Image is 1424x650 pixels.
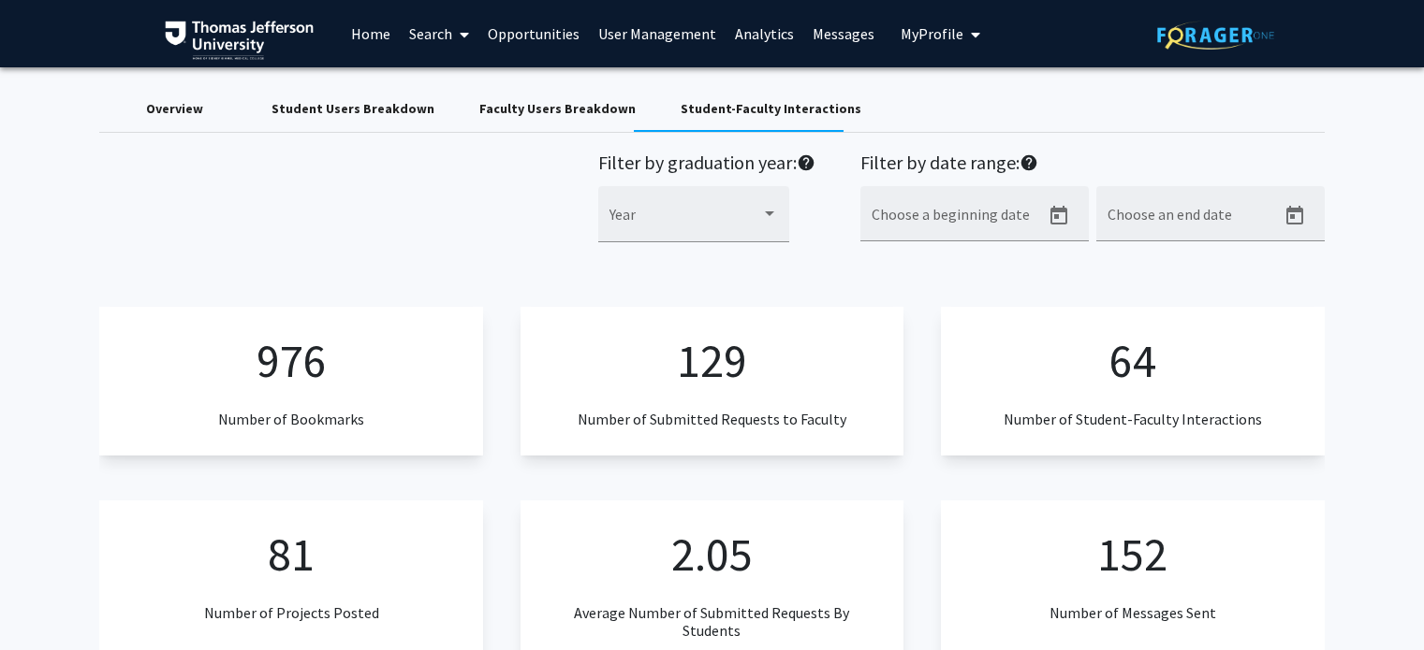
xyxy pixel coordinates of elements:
a: Search [400,1,478,66]
h3: Number of Student-Faculty Interactions [1004,411,1262,428]
a: Messages [803,1,884,66]
p: 81 [268,519,315,589]
iframe: Chat [14,566,80,636]
h3: Number of Bookmarks [218,411,364,428]
h2: Filter by date range: [860,152,1325,179]
p: 64 [1109,325,1156,396]
mat-icon: help [1020,152,1038,174]
h3: Number of Messages Sent [1050,604,1216,622]
img: ForagerOne Logo [1157,21,1274,50]
app-numeric-analytics: Number of Submitted Requests to Faculty [521,307,903,455]
div: Student-Faculty Interactions [681,99,861,119]
p: 129 [677,325,747,396]
a: Analytics [726,1,803,66]
h2: Filter by graduation year: [598,152,815,179]
h3: Average Number of Submitted Requests By Students [551,604,873,640]
app-numeric-analytics: Number of Bookmarks [99,307,482,455]
h3: Number of Submitted Requests to Faculty [578,411,846,428]
a: User Management [589,1,726,66]
p: 152 [1097,519,1167,589]
div: Overview [146,99,203,119]
app-numeric-analytics: Number of Student-Faculty Interactions [941,307,1324,455]
span: My Profile [901,24,963,43]
h3: Number of Projects Posted [204,604,379,622]
button: Open calendar [1276,197,1314,235]
p: 976 [257,325,327,396]
a: Opportunities [478,1,589,66]
button: Open calendar [1040,197,1078,235]
div: Student Users Breakdown [272,99,434,119]
img: Thomas Jefferson University Logo [165,21,315,60]
a: Home [342,1,400,66]
p: 2.05 [671,519,753,589]
div: Faculty Users Breakdown [479,99,636,119]
mat-icon: help [797,152,815,174]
